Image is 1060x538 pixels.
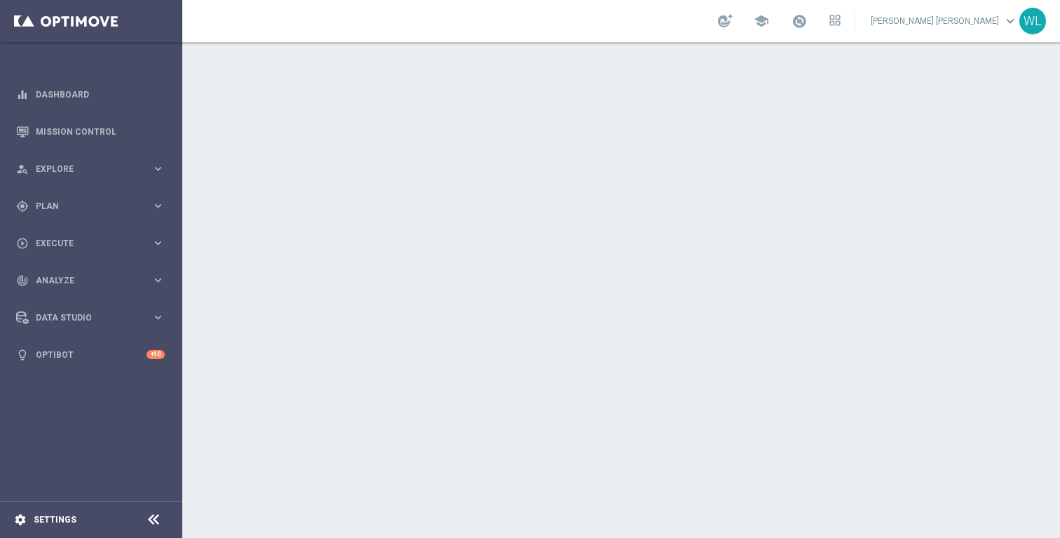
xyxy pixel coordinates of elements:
i: gps_fixed [16,200,29,213]
span: Explore [36,165,151,173]
a: Dashboard [36,76,165,113]
i: equalizer [16,88,29,101]
div: Data Studio [16,311,151,324]
i: keyboard_arrow_right [151,236,165,250]
div: WL [1019,8,1046,34]
button: gps_fixed Plan keyboard_arrow_right [15,201,165,212]
a: Settings [34,516,76,524]
div: Plan [16,200,151,213]
div: Analyze [16,274,151,287]
div: Execute [16,237,151,250]
i: keyboard_arrow_right [151,199,165,213]
span: Execute [36,239,151,248]
span: Plan [36,202,151,210]
span: Data Studio [36,314,151,322]
i: lightbulb [16,349,29,361]
a: Mission Control [36,113,165,150]
i: track_changes [16,274,29,287]
a: Optibot [36,336,147,373]
div: Optibot [16,336,165,373]
button: lightbulb Optibot +10 [15,349,165,361]
span: keyboard_arrow_down [1003,13,1018,29]
i: keyboard_arrow_right [151,311,165,324]
a: [PERSON_NAME] [PERSON_NAME]keyboard_arrow_down [869,11,1019,32]
div: Mission Control [16,113,165,150]
button: Mission Control [15,126,165,137]
i: play_circle_outline [16,237,29,250]
button: Data Studio keyboard_arrow_right [15,312,165,323]
i: settings [14,513,27,526]
span: Analyze [36,276,151,285]
i: person_search [16,163,29,175]
i: keyboard_arrow_right [151,274,165,287]
div: Dashboard [16,76,165,113]
span: school [754,13,769,29]
button: track_changes Analyze keyboard_arrow_right [15,275,165,286]
button: equalizer Dashboard [15,89,165,100]
button: person_search Explore keyboard_arrow_right [15,163,165,175]
div: +10 [147,350,165,359]
div: Explore [16,163,151,175]
i: keyboard_arrow_right [151,162,165,175]
button: play_circle_outline Execute keyboard_arrow_right [15,238,165,249]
